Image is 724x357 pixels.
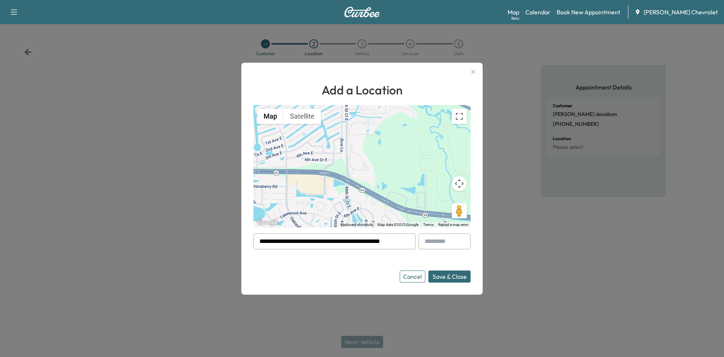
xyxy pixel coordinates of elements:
[438,223,468,227] a: Report a map error
[423,223,434,227] a: Terms (opens in new tab)
[452,109,467,124] button: Toggle fullscreen view
[400,270,425,283] button: Cancel
[511,15,519,21] div: Beta
[341,222,373,227] button: Keyboard shortcuts
[255,218,280,227] a: Open this area in Google Maps (opens a new window)
[644,8,718,17] span: [PERSON_NAME] Chevrolet
[508,8,519,17] a: MapBeta
[344,7,380,17] img: Curbee Logo
[257,109,284,124] button: Show street map
[284,109,321,124] button: Show satellite imagery
[557,8,620,17] a: Book New Appointment
[452,203,467,218] button: Drag Pegman onto the map to open Street View
[253,81,471,99] h1: Add a Location
[255,218,280,227] img: Google
[452,176,467,191] button: Map camera controls
[377,223,419,227] span: Map data ©2025 Google
[428,270,471,283] button: Save & Close
[525,8,551,17] a: Calendar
